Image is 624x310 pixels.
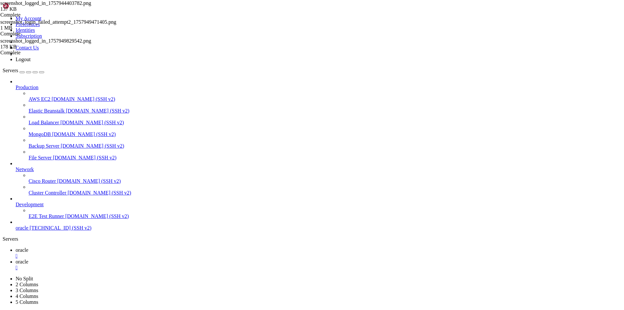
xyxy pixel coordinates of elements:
[0,44,65,50] div: 178 KB
[0,19,116,31] span: screenshot_login_failed_attempt2_1757949471405.png
[0,50,65,56] div: Complete
[0,38,91,44] span: screenshot_logged_in_1757949829542.png
[0,31,65,37] div: Complete
[0,0,91,12] span: screenshot_logged_in_1757944403782.png
[0,12,65,18] div: Complete
[0,38,91,50] span: screenshot_logged_in_1757949829542.png
[0,25,65,31] div: 1 MB
[0,6,65,12] div: 137 KB
[0,19,116,25] span: screenshot_login_failed_attempt2_1757949471405.png
[0,0,91,6] span: screenshot_logged_in_1757944403782.png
